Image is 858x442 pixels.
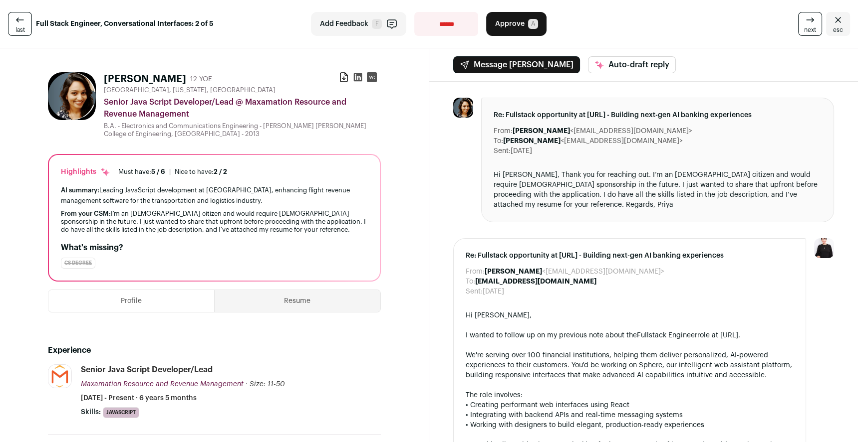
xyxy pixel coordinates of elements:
[15,26,25,34] span: last
[466,410,794,420] div: • Integrating with backend APIs and real-time messaging systems
[81,393,197,403] span: [DATE] - Present · 6 years 5 months
[494,170,822,210] div: Hi [PERSON_NAME], Thank you for reaching out. I’m an [DEMOGRAPHIC_DATA] citizen and would require...
[588,56,676,73] button: Auto-draft reply
[104,122,381,138] div: B.A. - Electronics and Communications Engineering - [PERSON_NAME] [PERSON_NAME] College of Engine...
[104,86,276,94] span: [GEOGRAPHIC_DATA], [US_STATE], [GEOGRAPHIC_DATA]
[215,290,380,312] button: Resume
[804,26,816,34] span: next
[466,287,483,296] dt: Sent:
[48,365,71,388] img: 7882535fc5e1f8fd4813a15b86afbfee8b5672a3be9942aab838a6d02e3dd844.jpg
[528,19,538,29] span: A
[494,136,503,146] dt: To:
[483,287,504,296] dd: [DATE]
[486,12,547,36] button: Approve A
[61,242,368,254] h2: What's missing?
[466,330,794,340] div: I wanted to follow up on my previous note about the role at [URL].
[118,168,165,176] div: Must have:
[503,136,683,146] dd: <[EMAIL_ADDRESS][DOMAIN_NAME]>
[833,26,843,34] span: esc
[466,277,475,287] dt: To:
[61,167,110,177] div: Highlights
[814,238,834,258] img: 9240684-medium_jpg
[466,420,794,430] div: • Working with designers to build elegant, production-ready experiences
[495,19,524,29] span: Approve
[118,168,227,176] ul: |
[246,381,285,388] span: · Size: 11-50
[513,126,692,136] dd: <[EMAIL_ADDRESS][DOMAIN_NAME]>
[453,98,473,118] img: adde4b381bf4ddfdc90991f4cf504308486030803142312ca36ce23ca381d3aa.jpg
[48,344,381,356] h2: Experience
[103,407,139,418] li: JavaScript
[61,210,111,217] span: From your CSM:
[453,56,580,73] button: Message [PERSON_NAME]
[494,126,513,136] dt: From:
[214,168,227,175] span: 2 / 2
[637,332,697,339] a: Fullstack Engineer
[466,267,485,277] dt: From:
[104,72,186,86] h1: [PERSON_NAME]
[81,407,101,417] span: Skills:
[466,251,794,261] span: Re: Fullstack opportunity at [URL] - Building next-gen AI banking experiences
[503,138,561,145] b: [PERSON_NAME]
[511,146,532,156] dd: [DATE]
[466,390,794,400] div: The role involves:
[826,12,850,36] a: Close
[311,12,406,36] button: Add Feedback F
[61,185,368,206] div: Leading JavaScript development at [GEOGRAPHIC_DATA], enhancing flight revenue management software...
[104,96,381,120] div: Senior Java Script Developer/Lead @ Maxamation Resource and Revenue Management
[48,290,214,312] button: Profile
[8,12,32,36] a: last
[151,168,165,175] span: 5 / 6
[81,364,213,375] div: Senior Java Script Developer/Lead
[466,310,794,320] div: Hi [PERSON_NAME],
[485,267,664,277] dd: <[EMAIL_ADDRESS][DOMAIN_NAME]>
[319,19,368,29] span: Add Feedback
[485,268,542,275] b: [PERSON_NAME]
[81,381,244,388] span: Maxamation Resource and Revenue Management
[494,146,511,156] dt: Sent:
[61,187,99,193] span: AI summary:
[190,74,212,84] div: 12 YOE
[48,72,96,120] img: adde4b381bf4ddfdc90991f4cf504308486030803142312ca36ce23ca381d3aa.jpg
[494,110,822,120] span: Re: Fullstack opportunity at [URL] - Building next-gen AI banking experiences
[372,19,382,29] span: F
[61,258,95,269] div: CS degree
[61,210,368,234] div: I’m an [DEMOGRAPHIC_DATA] citizen and would require [DEMOGRAPHIC_DATA] sponsorship in the future....
[798,12,822,36] a: next
[513,128,570,135] b: [PERSON_NAME]
[175,168,227,176] div: Nice to have:
[36,19,214,29] strong: Full Stack Engineer, Conversational Interfaces: 2 of 5
[466,350,794,380] div: We're serving over 100 financial institutions, helping them deliver personalized, AI-powered expe...
[466,400,794,410] div: • Creating performant web interfaces using React
[475,278,596,285] b: [EMAIL_ADDRESS][DOMAIN_NAME]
